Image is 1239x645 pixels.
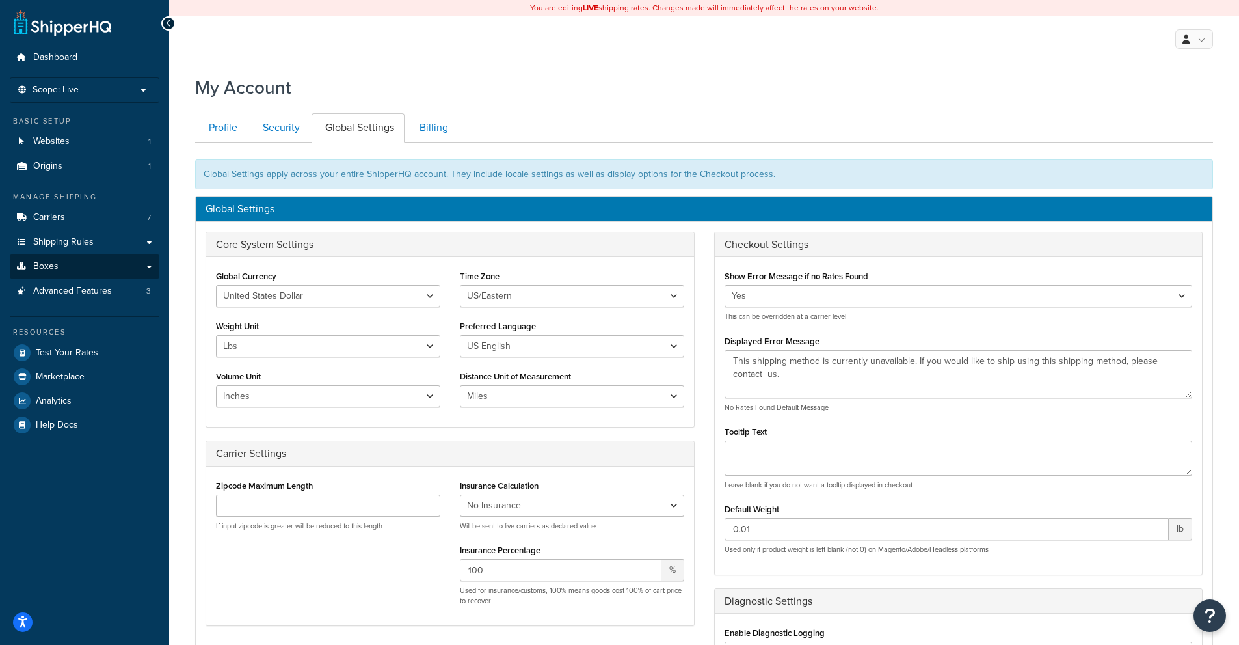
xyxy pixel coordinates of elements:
[33,261,59,272] span: Boxes
[249,113,310,143] a: Security
[1193,599,1226,632] button: Open Resource Center
[10,279,159,303] a: Advanced Features 3
[216,322,259,331] label: Weight Unit
[725,504,779,514] label: Default Weight
[460,372,571,381] label: Distance Unit of Measurement
[195,113,248,143] a: Profile
[725,312,1193,322] p: This can be overridden at a carrier level
[10,206,159,230] li: Carriers
[10,130,159,154] li: Websites
[460,521,684,531] p: Will be sent to live carriers as declared value
[661,559,684,581] span: %
[460,271,500,281] label: Time Zone
[725,239,1193,251] h3: Checkout Settings
[33,136,70,147] span: Websites
[460,322,536,331] label: Preferred Language
[216,372,261,381] label: Volume Unit
[725,480,1193,490] p: Leave blank if you do not want a tooltip displayed in checkout
[10,254,159,279] a: Boxes
[10,206,159,230] a: Carriers 7
[10,365,159,389] a: Marketplace
[33,212,65,223] span: Carriers
[10,279,159,303] li: Advanced Features
[10,154,159,178] a: Origins 1
[460,481,539,491] label: Insurance Calculation
[10,130,159,154] a: Websites 1
[36,372,85,383] span: Marketplace
[36,348,98,359] span: Test Your Rates
[216,481,313,491] label: Zipcode Maximum Length
[725,545,1193,555] p: Used only if product weight is left blank (not 0) on Magento/Adobe/Headless platforms
[33,161,62,172] span: Origins
[216,239,684,251] h3: Core System Settings
[10,341,159,364] a: Test Your Rates
[10,389,159,413] a: Analytics
[725,403,1193,413] p: No Rates Found Default Message
[460,545,540,555] label: Insurance Percentage
[216,271,276,281] label: Global Currency
[33,237,94,248] span: Shipping Rules
[36,420,78,431] span: Help Docs
[195,75,291,100] h1: My Account
[10,116,159,127] div: Basic Setup
[460,586,684,606] p: Used for insurance/customs, 100% means goods cost 100% of cart price to recover
[33,52,77,63] span: Dashboard
[10,230,159,254] a: Shipping Rules
[725,336,819,346] label: Displayed Error Message
[216,448,684,460] h3: Carrier Settings
[10,46,159,70] a: Dashboard
[406,113,459,143] a: Billing
[36,396,72,407] span: Analytics
[148,161,151,172] span: 1
[10,327,159,338] div: Resources
[725,271,868,281] label: Show Error Message if no Rates Found
[725,628,825,638] label: Enable Diagnostic Logging
[10,191,159,202] div: Manage Shipping
[147,212,151,223] span: 7
[216,521,440,531] p: If input zipcode is greater will be reduced to this length
[146,286,151,297] span: 3
[312,113,405,143] a: Global Settings
[33,85,79,96] span: Scope: Live
[725,350,1193,398] textarea: This shipping method is currently unavailable. If you would like to ship using this shipping meth...
[583,2,598,14] b: LIVE
[10,413,159,437] a: Help Docs
[1169,518,1192,540] span: lb
[148,136,151,147] span: 1
[206,203,1203,215] h3: Global Settings
[725,427,767,437] label: Tooltip Text
[33,286,112,297] span: Advanced Features
[725,596,1193,607] h3: Diagnostic Settings
[10,154,159,178] li: Origins
[195,159,1213,189] div: Global Settings apply across your entire ShipperHQ account. They include locale settings as well ...
[14,10,111,36] a: ShipperHQ Home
